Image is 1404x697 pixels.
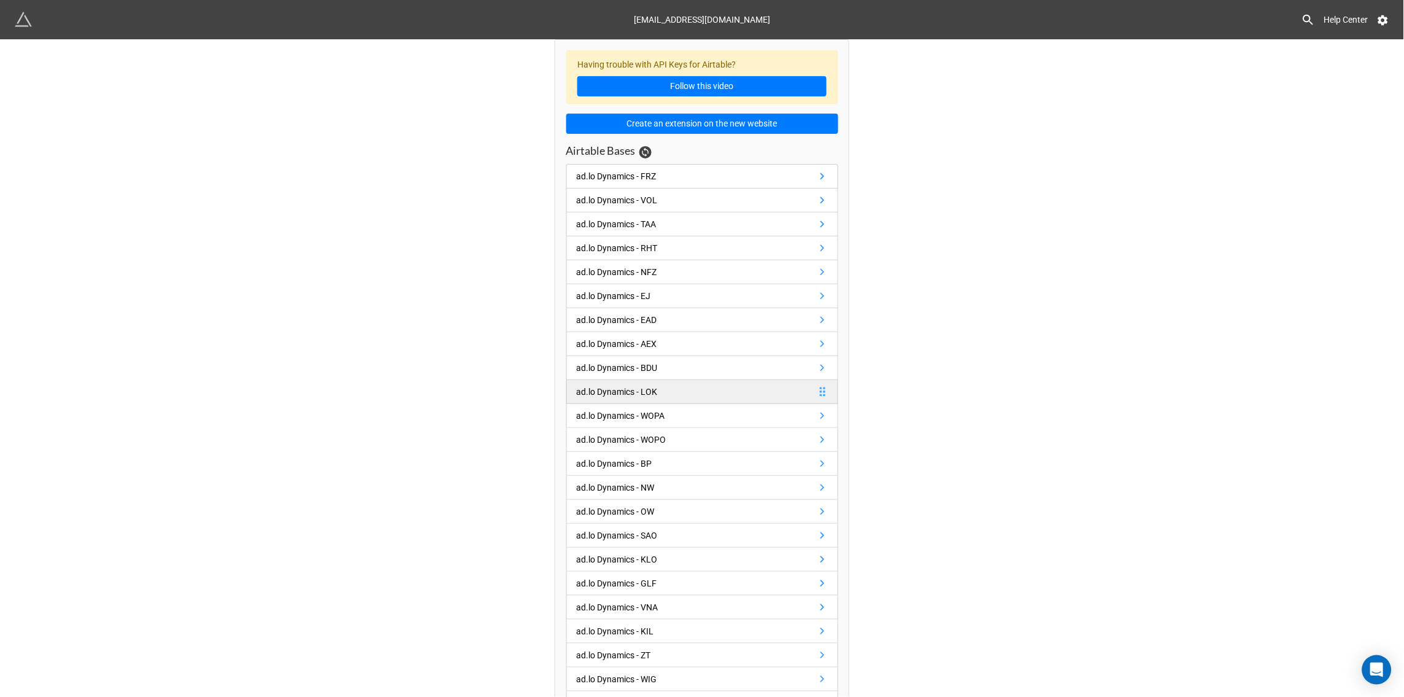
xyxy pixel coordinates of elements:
a: ad.lo Dynamics - OW [566,500,838,524]
a: ad.lo Dynamics - WOPO [566,428,838,452]
div: ad.lo Dynamics - EAD [577,313,657,327]
div: Having trouble with API Keys for Airtable? [566,50,838,104]
a: ad.lo Dynamics - ZT [566,644,838,668]
div: ad.lo Dynamics - NW [577,481,655,494]
div: Open Intercom Messenger [1362,655,1392,685]
a: ad.lo Dynamics - EAD [566,308,838,332]
a: ad.lo Dynamics - GLF [566,572,838,596]
div: ad.lo Dynamics - KLO [577,553,658,566]
div: ad.lo Dynamics - AEX [577,337,657,351]
a: ad.lo Dynamics - NFZ [566,260,838,284]
div: ad.lo Dynamics - WOPO [577,433,666,446]
a: ad.lo Dynamics - VOL [566,189,838,212]
div: ad.lo Dynamics - VNA [577,601,658,614]
div: ad.lo Dynamics - KIL [577,625,654,638]
a: ad.lo Dynamics - VNA [566,596,838,620]
a: Sync Base Structure [639,146,652,158]
div: ad.lo Dynamics - NFZ [577,265,657,279]
a: ad.lo Dynamics - NW [566,476,838,500]
a: ad.lo Dynamics - AEX [566,332,838,356]
button: Create an extension on the new website [566,114,838,134]
a: ad.lo Dynamics - BP [566,452,838,476]
a: Help Center [1316,9,1377,31]
a: ad.lo Dynamics - TAA [566,212,838,236]
div: ad.lo Dynamics - VOL [577,193,658,207]
div: ad.lo Dynamics - BDU [577,361,658,375]
a: Follow this video [577,76,827,97]
a: ad.lo Dynamics - KLO [566,548,838,572]
a: ad.lo Dynamics - FRZ [566,164,838,189]
div: ad.lo Dynamics - LOK [577,385,658,399]
a: ad.lo Dynamics - WIG [566,668,838,691]
div: ad.lo Dynamics - ZT [577,648,651,662]
a: ad.lo Dynamics - RHT [566,236,838,260]
div: ad.lo Dynamics - GLF [577,577,657,590]
div: ad.lo Dynamics - BP [577,457,652,470]
div: ad.lo Dynamics - FRZ [577,169,657,183]
div: ad.lo Dynamics - WIG [577,672,657,686]
h3: Airtable Bases [566,144,636,158]
div: ad.lo Dynamics - TAA [577,217,657,231]
a: ad.lo Dynamics - EJ [566,284,838,308]
a: ad.lo Dynamics - WOPA [566,404,838,428]
div: [EMAIL_ADDRESS][DOMAIN_NAME] [634,9,770,31]
div: ad.lo Dynamics - WOPA [577,409,665,422]
div: ad.lo Dynamics - EJ [577,289,651,303]
a: ad.lo Dynamics - SAO [566,524,838,548]
div: ad.lo Dynamics - OW [577,505,655,518]
a: ad.lo Dynamics - BDU [566,356,838,380]
a: ad.lo Dynamics - KIL [566,620,838,644]
img: miniextensions-icon.73ae0678.png [15,11,32,28]
a: ad.lo Dynamics - LOK [566,380,838,404]
div: ad.lo Dynamics - SAO [577,529,658,542]
div: ad.lo Dynamics - RHT [577,241,658,255]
